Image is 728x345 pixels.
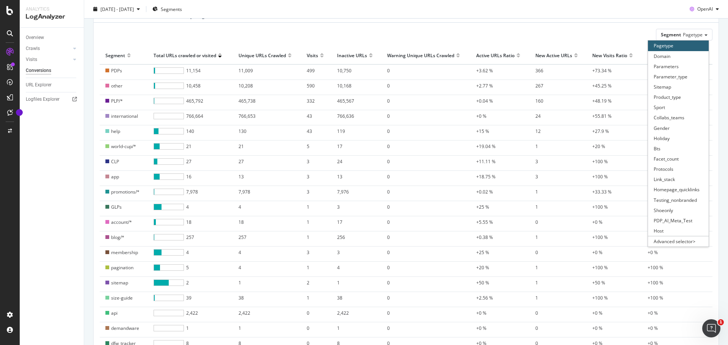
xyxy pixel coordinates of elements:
div: Warning Unique URLs Crawled [387,49,454,61]
span: 43 [307,128,312,134]
span: 2 [307,279,309,286]
button: OpenAI [687,3,722,15]
div: Parameters [648,61,709,72]
div: Collabs_teams [648,112,709,123]
span: +100 % [648,279,663,286]
div: Link_stack [648,174,709,184]
span: 38 [238,295,244,301]
div: Holiday [648,133,709,144]
span: 0 [387,325,390,331]
span: world-cup/* [111,143,136,150]
span: +0 % [476,113,486,119]
span: 257 [186,234,194,244]
span: 1 [238,325,241,331]
div: Shoeonly [648,205,709,215]
span: +0 % [592,325,602,331]
div: Tooltip anchor [16,109,23,116]
div: Total URLs crawled or visited [154,49,216,61]
span: 1 [337,325,340,331]
span: 0 [535,249,538,256]
span: 0 [535,310,538,316]
span: 1 [337,279,340,286]
span: 27 [186,158,191,168]
span: 4 [238,249,241,256]
a: Overview [26,34,78,42]
span: 0 [307,325,309,331]
a: Crawls [26,45,71,53]
span: 7,976 [337,189,349,195]
span: help [111,128,120,134]
span: 3 [337,249,340,256]
span: +100 % [648,295,663,301]
span: 465,792 [186,98,203,107]
span: 0 [387,279,390,286]
span: 0 [535,325,538,331]
button: [DATE] - [DATE] [90,3,143,15]
div: Testing_nonbranded [648,195,709,205]
span: 0 [387,189,390,195]
span: +0.38 % [476,234,493,240]
span: 2,422 [186,310,198,319]
div: New Active URLs [535,49,572,61]
span: 0 [387,173,390,180]
span: 366 [535,67,543,74]
span: 18 [238,219,244,225]
span: membership [111,249,138,256]
span: 0 [387,128,390,134]
span: 267 [535,83,543,89]
span: 1 [535,189,538,195]
span: +11.11 % [476,158,496,165]
span: 256 [337,234,345,240]
div: Advanced selector > [648,236,709,247]
div: New Visits Ratio [592,49,627,61]
div: Overview [26,34,44,42]
span: blog/* [111,234,124,240]
span: 0 [387,264,390,271]
span: 1 [307,204,309,210]
span: +0.02 % [476,189,493,195]
span: 21 [186,143,191,153]
span: +15 % [476,128,489,134]
span: account/* [111,219,132,225]
span: 17 [337,219,342,225]
span: +18.75 % [476,173,496,180]
span: size-guide [111,295,133,301]
span: +5.55 % [476,219,493,225]
div: Homepage_quicklinks [648,184,709,195]
span: 590 [307,83,315,89]
span: +0.04 % [476,98,493,104]
span: 0 [387,158,390,165]
span: 11,009 [238,67,253,74]
span: OpenAI [697,6,713,12]
a: Visits [26,56,71,64]
span: other [111,83,122,89]
span: 21 [238,143,244,150]
span: 13 [238,173,244,180]
span: pagination [111,264,133,271]
span: +100 % [592,204,608,210]
span: +100 % [592,295,608,301]
span: 10,458 [186,83,201,92]
span: 0 [387,143,390,150]
span: api [111,310,118,316]
span: demandware [111,325,139,331]
span: 332 [307,98,315,104]
div: LogAnalyzer [26,12,78,21]
span: 5 [186,264,189,274]
span: 1 [535,143,538,150]
span: +0 % [592,219,602,225]
div: Inactive URLs [337,49,367,61]
span: +45.25 % [592,83,612,89]
span: 10,208 [238,83,253,89]
span: +55.81 % [592,113,612,119]
span: +0 % [592,310,602,316]
span: +0 % [592,249,602,256]
span: +0 % [648,310,658,316]
span: 140 [186,128,194,137]
span: 766,664 [186,113,203,122]
span: 1 [535,279,538,286]
div: Analytics [26,6,78,12]
span: 0 [387,295,390,301]
span: 160 [535,98,543,104]
span: 119 [337,128,345,134]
